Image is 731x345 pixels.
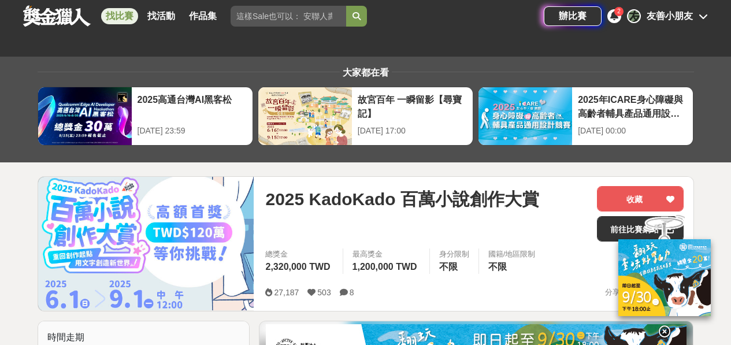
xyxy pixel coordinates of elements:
span: 最高獎金 [352,248,420,260]
span: 總獎金 [265,248,333,260]
span: 大家都在看 [340,68,392,77]
a: 辦比賽 [544,6,602,26]
span: 8 [350,288,354,297]
div: [DATE] 17:00 [358,125,467,137]
a: 前往比賽網站 [597,216,684,242]
span: 27,187 [274,288,299,297]
span: 2 [617,8,621,14]
div: [DATE] 00:00 [578,125,687,137]
div: 故宮百年 一瞬留影【尋寶記】 [358,93,467,119]
span: 2025 KadoKado 百萬小說創作大賞 [265,186,539,212]
a: 找比賽 [101,8,138,24]
span: 不限 [488,262,507,272]
a: 2025高通台灣AI黑客松[DATE] 23:59 [38,87,253,146]
img: Cover Image [38,177,254,310]
input: 這樣Sale也可以： 安聯人壽創意銷售法募集 [231,6,346,27]
span: 1,200,000 TWD [352,262,417,272]
div: [DATE] 23:59 [138,125,247,137]
a: 找活動 [143,8,180,24]
a: 作品集 [184,8,221,24]
span: 不限 [439,262,458,272]
div: 國籍/地區限制 [488,248,536,260]
span: 503 [317,288,331,297]
div: 2025年ICARE身心障礙與高齡者輔具產品通用設計競賽 [578,93,687,119]
div: 友 [627,9,641,23]
div: 友善小朋友 [647,9,693,23]
div: 2025高通台灣AI黑客松 [138,93,247,119]
a: 故宮百年 一瞬留影【尋寶記】[DATE] 17:00 [258,87,473,146]
img: ff197300-f8ee-455f-a0ae-06a3645bc375.jpg [618,238,711,315]
a: 2025年ICARE身心障礙與高齡者輔具產品通用設計競賽[DATE] 00:00 [478,87,693,146]
div: 身分限制 [439,248,469,260]
span: 分享至 [605,284,628,301]
span: 2,320,000 TWD [265,262,330,272]
button: 收藏 [597,186,684,212]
